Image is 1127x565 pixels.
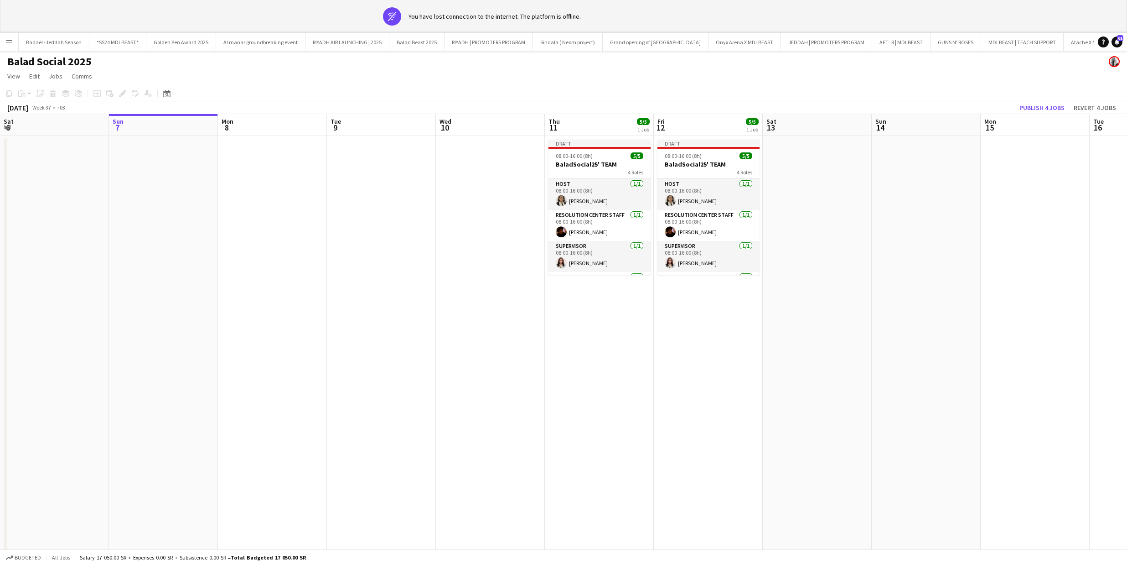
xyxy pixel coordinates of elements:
app-user-avatar: Ali Shamsan [1109,56,1120,67]
button: Onyx Arena X MDLBEAST [708,33,781,51]
button: Grand opening of [GEOGRAPHIC_DATA] [603,33,708,51]
div: Salary 17 050.00 SR + Expenses 0.00 SR + Subsistence 0.00 SR = [80,554,306,561]
a: Jobs [45,70,66,82]
button: Al manar groundbreaking event [216,33,305,51]
button: Badael -Jeddah Season [19,33,89,51]
span: Comms [72,72,92,80]
a: View [4,70,24,82]
button: Balad Beast 2025 [389,33,445,51]
button: Golden Pen Award 2025 [146,33,216,51]
h1: Balad Social 2025 [7,55,92,68]
button: Revert 4 jobs [1070,102,1120,114]
button: Sindala ( Neom project) [533,33,603,51]
span: 61 [1117,35,1123,41]
button: GUNS N' ROSES [931,33,981,51]
span: Week 37 [30,104,53,111]
a: Comms [68,70,96,82]
button: RIYADH | PROMOTERS PROGRAM [445,33,533,51]
button: Publish 4 jobs [1016,102,1068,114]
button: Atache X MDLBEAST [1064,33,1126,51]
button: RIYADH AIR LAUNCHING | 2025 [305,33,389,51]
div: You have lost connection to the internet. The platform is offline. [408,12,581,21]
a: Edit [26,70,43,82]
div: [DATE] [7,103,28,112]
button: MDLBEAST | TEACH SUPPORT [981,33,1064,51]
div: +03 [57,104,65,111]
a: 61 [1111,37,1122,47]
button: Budgeted [5,553,42,563]
span: All jobs [50,554,72,561]
span: Jobs [49,72,62,80]
span: Total Budgeted 17 050.00 SR [231,554,306,561]
span: Edit [29,72,40,80]
span: Budgeted [15,555,41,561]
button: *SS24 MDLBEAST* [89,33,146,51]
button: JEDDAH | PROMOTERS PROGRAM [781,33,872,51]
span: View [7,72,20,80]
button: AFT_R | MDLBEAST [872,33,931,51]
